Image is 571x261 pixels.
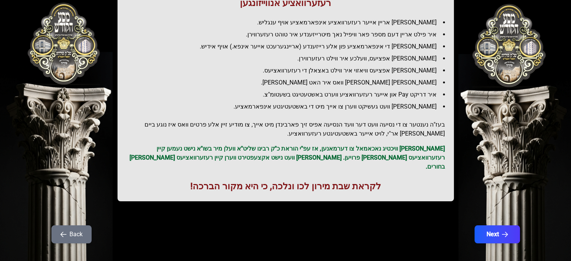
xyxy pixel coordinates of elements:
[133,54,445,63] li: [PERSON_NAME] אפציעס, וועלכע איר ווילט רעזערווירן.
[127,180,445,192] h1: לקראת שבת מירון לכו ונלכה, כי היא מקור הברכה!
[133,18,445,27] li: [PERSON_NAME] אריין אייער רעזערוואציע אינפארמאציע אויף ענגליש.
[133,90,445,99] li: איר דריקט Pay און אייער רעזערוואציע ווערט באשטעטיגט בשעטומ"צ.
[133,66,445,75] li: [PERSON_NAME] אפציעס וויאזוי איר ווילט באצאלן די רעזערוואציעס.
[127,144,445,171] p: [PERSON_NAME] וויכטיג נאכאמאל צו דערמאנען, אז עפ"י הוראת כ"ק רבינו שליט"א וועלן מיר בשו"א נישט נע...
[51,225,92,243] button: Back
[133,30,445,39] li: איר פילט אריין דעם מספר פאר וויפיל נאך מיטרייזענדע איר טוהט רעזערווירן.
[133,102,445,111] li: [PERSON_NAME] וועט געשיקט ווערן צו אייך מיט די באשטעטיגטע אינפארמאציע.
[133,42,445,51] li: [PERSON_NAME] די אינפארמאציע פון אלע רייזענדע (אריינגערעכט אייער אינפא.) אויף אידיש.
[127,120,445,138] h2: בעז"ה נענטער צו די נסיעה וועט דער וועד הנסיעה אפיס זיך פארבינדן מיט אייך, צו מודיע זיין אלע פרטים...
[133,78,445,87] li: [PERSON_NAME] [PERSON_NAME] וואס איר האט [PERSON_NAME].
[475,225,520,243] button: Next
